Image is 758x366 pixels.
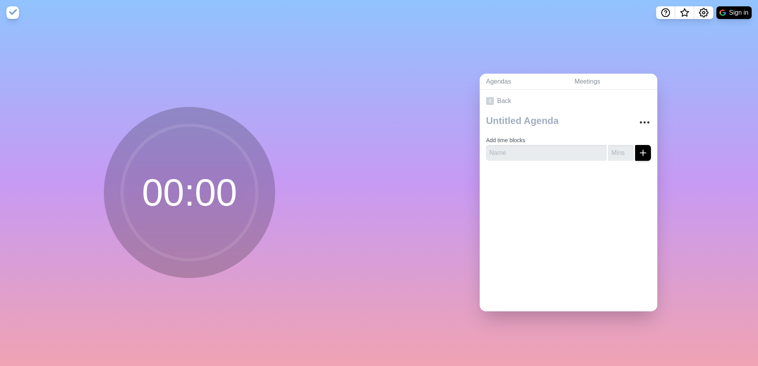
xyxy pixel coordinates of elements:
img: timeblocks logo [6,6,19,19]
button: Sign in [716,6,752,19]
input: Mins [608,145,634,161]
button: More [637,114,653,130]
a: Back [480,90,657,112]
button: What’s new [675,6,694,19]
label: Add time blocks [486,137,525,143]
a: Meetings [568,74,657,90]
button: Help [656,6,675,19]
input: Name [486,145,607,161]
button: Settings [694,6,713,19]
img: google logo [720,10,726,16]
a: Agendas [480,74,568,90]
